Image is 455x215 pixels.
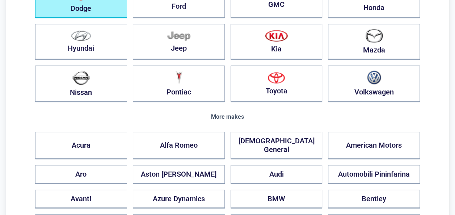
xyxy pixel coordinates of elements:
button: [DEMOGRAPHIC_DATA] General [231,132,323,159]
button: American Motors [328,132,420,159]
button: BMW [231,190,323,208]
button: Avanti [35,190,127,208]
button: Audi [231,165,323,184]
button: Acura [35,132,127,159]
button: Mazda [328,24,420,60]
button: Alfa Romeo [133,132,225,159]
button: Bentley [328,190,420,208]
button: Volkswagen [328,66,420,102]
div: More makes [35,114,420,120]
button: Automobili Pininfarina [328,165,420,184]
button: Jeep [133,24,225,60]
button: Hyundai [35,24,127,60]
button: Kia [231,24,323,60]
button: Toyota [231,66,323,102]
button: Azure Dynamics [133,190,225,208]
button: Aston [PERSON_NAME] [133,165,225,184]
button: Nissan [35,66,127,102]
button: Aro [35,165,127,184]
button: Pontiac [133,66,225,102]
